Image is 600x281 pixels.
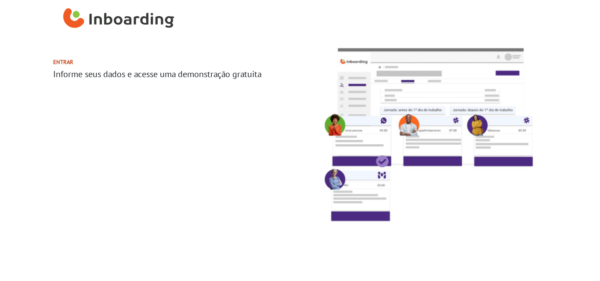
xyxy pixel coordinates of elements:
h2: Entrar [53,59,296,65]
img: Inboarding Home [63,6,174,32]
h3: Informe seus dados e acesse uma demonstração gratuita [53,69,296,79]
img: Imagem da solução da Inbaording monstrando a jornada como comunicações enviandos antes e depois d... [307,38,544,232]
a: Inboarding Home Page [63,4,174,34]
